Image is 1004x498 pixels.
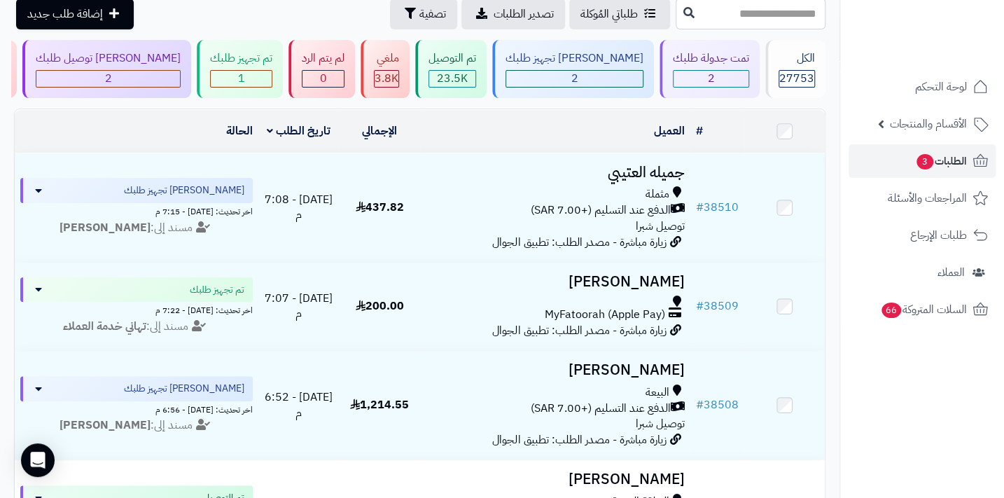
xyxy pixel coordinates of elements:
a: المراجعات والأسئلة [849,181,996,215]
div: اخر تحديث: [DATE] - 7:22 م [20,302,253,317]
a: العميل [653,123,684,139]
a: #38508 [695,396,738,413]
span: 2 [708,70,715,87]
strong: تهاني خدمة العملاء [63,318,146,335]
a: الطلبات3 [849,144,996,178]
strong: [PERSON_NAME] [60,219,151,236]
span: 1 [238,70,245,87]
a: [PERSON_NAME] توصيل طلبك 2 [20,40,194,98]
a: تم تجهيز طلبك 1 [194,40,286,98]
div: مسند إلى: [10,220,263,236]
div: تمت جدولة طلبك [673,50,749,67]
a: #38509 [695,298,738,314]
span: الدفع عند التسليم (+7.00 SAR) [530,401,670,417]
span: 437.82 [356,199,404,216]
span: إضافة طلب جديد [27,6,103,22]
div: تم تجهيز طلبك [210,50,272,67]
h3: [PERSON_NAME] [426,471,684,487]
a: العملاء [849,256,996,289]
a: تاريخ الطلب [267,123,330,139]
div: 2 [36,71,180,87]
div: تم التوصيل [428,50,476,67]
div: 0 [302,71,344,87]
span: مثملة [645,186,669,202]
span: زيارة مباشرة - مصدر الطلب: تطبيق الجوال [492,431,666,448]
span: توصيل شبرا [635,218,684,235]
span: [DATE] - 7:07 م [265,290,333,323]
div: 1 [211,71,272,87]
span: # [695,199,703,216]
div: 3842 [375,71,398,87]
a: الإجمالي [362,123,397,139]
span: توصيل شبرا [635,415,684,432]
span: 2 [105,70,112,87]
h3: جميله العتيبي [426,165,684,181]
span: [PERSON_NAME] تجهيز طلبك [124,382,244,396]
div: مسند إلى: [10,417,263,434]
div: 23530 [429,71,475,87]
a: السلات المتروكة66 [849,293,996,326]
div: Open Intercom Messenger [21,443,55,477]
a: تم التوصيل 23.5K [412,40,489,98]
span: 0 [320,70,327,87]
span: 2 [571,70,578,87]
span: المراجعات والأسئلة [888,188,967,208]
a: لم يتم الرد 0 [286,40,358,98]
h3: [PERSON_NAME] [426,362,684,378]
span: طلباتي المُوكلة [580,6,638,22]
span: # [695,396,703,413]
span: تصدير الطلبات [494,6,554,22]
a: الكل27753 [762,40,828,98]
div: لم يتم الرد [302,50,344,67]
a: ملغي 3.8K [358,40,412,98]
div: [PERSON_NAME] تجهيز طلبك [506,50,643,67]
span: طلبات الإرجاع [910,226,967,245]
span: زيارة مباشرة - مصدر الطلب: تطبيق الجوال [492,234,666,251]
span: زيارة مباشرة - مصدر الطلب: تطبيق الجوال [492,322,666,339]
div: اخر تحديث: [DATE] - 6:56 م [20,401,253,416]
a: # [695,123,702,139]
div: ملغي [374,50,399,67]
span: 200.00 [356,298,404,314]
span: 27753 [779,70,814,87]
img: logo-2.png [909,38,991,67]
span: السلات المتروكة [880,300,967,319]
span: البيعة [645,385,669,401]
div: 2 [506,71,643,87]
a: [PERSON_NAME] تجهيز طلبك 2 [489,40,657,98]
h3: [PERSON_NAME] [426,274,684,290]
div: 2 [674,71,748,87]
span: الدفع عند التسليم (+7.00 SAR) [530,202,670,219]
a: الحالة [226,123,253,139]
span: 66 [881,303,901,318]
div: مسند إلى: [10,319,263,335]
span: تصفية [419,6,446,22]
span: # [695,298,703,314]
span: الطلبات [915,151,967,171]
span: 3.8K [375,70,398,87]
a: لوحة التحكم [849,70,996,104]
span: تم تجهيز طلبك [190,283,244,297]
div: اخر تحديث: [DATE] - 7:15 م [20,203,253,218]
strong: [PERSON_NAME] [60,417,151,434]
a: طلبات الإرجاع [849,219,996,252]
a: تمت جدولة طلبك 2 [657,40,762,98]
div: [PERSON_NAME] توصيل طلبك [36,50,181,67]
span: الأقسام والمنتجات [890,114,967,134]
span: [DATE] - 7:08 م [265,191,333,224]
span: 1,214.55 [350,396,409,413]
span: [PERSON_NAME] تجهيز طلبك [124,184,244,198]
span: 3 [916,154,933,170]
span: [DATE] - 6:52 م [265,389,333,422]
span: MyFatoorah (Apple Pay) [544,307,664,323]
a: #38510 [695,199,738,216]
span: 23.5K [437,70,468,87]
span: العملاء [937,263,965,282]
div: الكل [779,50,815,67]
span: لوحة التحكم [915,77,967,97]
